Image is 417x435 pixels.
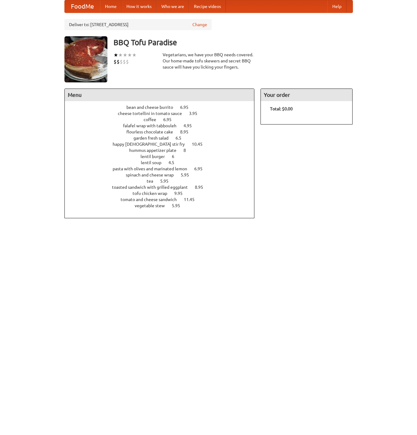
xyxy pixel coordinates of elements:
[126,58,129,65] li: $
[168,160,180,165] span: 4.5
[118,111,188,116] span: cheese tortellini in tomato sauce
[120,58,123,65] li: $
[117,58,120,65] li: $
[133,191,194,196] a: tofu chicken wrap 9.95
[141,160,186,165] a: lentil soup 4.5
[192,142,209,147] span: 10.45
[65,0,100,13] a: FoodMe
[194,166,209,171] span: 6.95
[270,106,293,111] b: Total: $0.00
[176,136,187,140] span: 6.5
[123,58,126,65] li: $
[129,148,197,153] a: hummus appetizer plate 8
[327,0,346,13] a: Help
[141,160,168,165] span: lentil soup
[163,117,178,122] span: 6.95
[163,52,255,70] div: Vegetarians, we have your BBQ needs covered. Our home-made tofu skewers and secret BBQ sauce will...
[189,111,203,116] span: 3.95
[189,0,226,13] a: Recipe videos
[126,172,180,177] span: spinach and cheese wrap
[113,142,191,147] span: happy [DEMOGRAPHIC_DATA] stir fry
[133,136,193,140] a: garden fresh salad 6.5
[133,136,175,140] span: garden fresh salad
[133,191,173,196] span: tofu chicken wrap
[121,197,206,202] a: tomato and cheese sandwich 11.45
[127,52,132,58] li: ★
[174,191,189,196] span: 9.95
[113,166,214,171] a: pasta with olives and marinated lemon 6.95
[195,185,209,190] span: 8.95
[118,111,209,116] a: cheese tortellini in tomato sauce 3.95
[126,172,200,177] a: spinach and cheese wrap 5.95
[180,105,195,110] span: 6.95
[65,89,254,101] h4: Menu
[192,22,207,28] a: Change
[100,0,122,13] a: Home
[135,203,191,208] a: vegetable stew 5.95
[114,58,117,65] li: $
[123,123,183,128] span: falafel wrap with tabbouleh
[160,179,175,184] span: 5.95
[126,129,200,134] a: flourless chocolate cake 8.95
[144,117,162,122] span: coffee
[135,203,171,208] span: vegetable stew
[129,148,183,153] span: hummus appetizer plate
[141,154,171,159] span: lentil burger
[132,52,137,58] li: ★
[123,52,127,58] li: ★
[64,36,107,82] img: angular.jpg
[64,19,212,30] div: Deliver to: [STREET_ADDRESS]
[184,197,201,202] span: 11.45
[118,52,123,58] li: ★
[180,129,195,134] span: 8.95
[147,179,180,184] a: tea 5.95
[172,154,180,159] span: 6
[122,0,156,13] a: How it works
[126,105,179,110] span: bean and cheese burrito
[172,203,186,208] span: 5.95
[156,0,189,13] a: Who we are
[123,123,203,128] a: falafel wrap with tabbouleh 4.95
[141,154,186,159] a: lentil burger 6
[113,166,193,171] span: pasta with olives and marinated lemon
[147,179,159,184] span: tea
[181,172,195,177] span: 5.95
[261,89,352,101] h4: Your order
[121,197,183,202] span: tomato and cheese sandwich
[144,117,183,122] a: coffee 6.95
[114,52,118,58] li: ★
[126,129,179,134] span: flourless chocolate cake
[183,148,192,153] span: 8
[112,185,194,190] span: toasted sandwich with grilled eggplant
[114,36,353,49] h3: BBQ Tofu Paradise
[113,142,214,147] a: happy [DEMOGRAPHIC_DATA] stir fry 10.45
[183,123,198,128] span: 4.95
[112,185,214,190] a: toasted sandwich with grilled eggplant 8.95
[126,105,200,110] a: bean and cheese burrito 6.95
